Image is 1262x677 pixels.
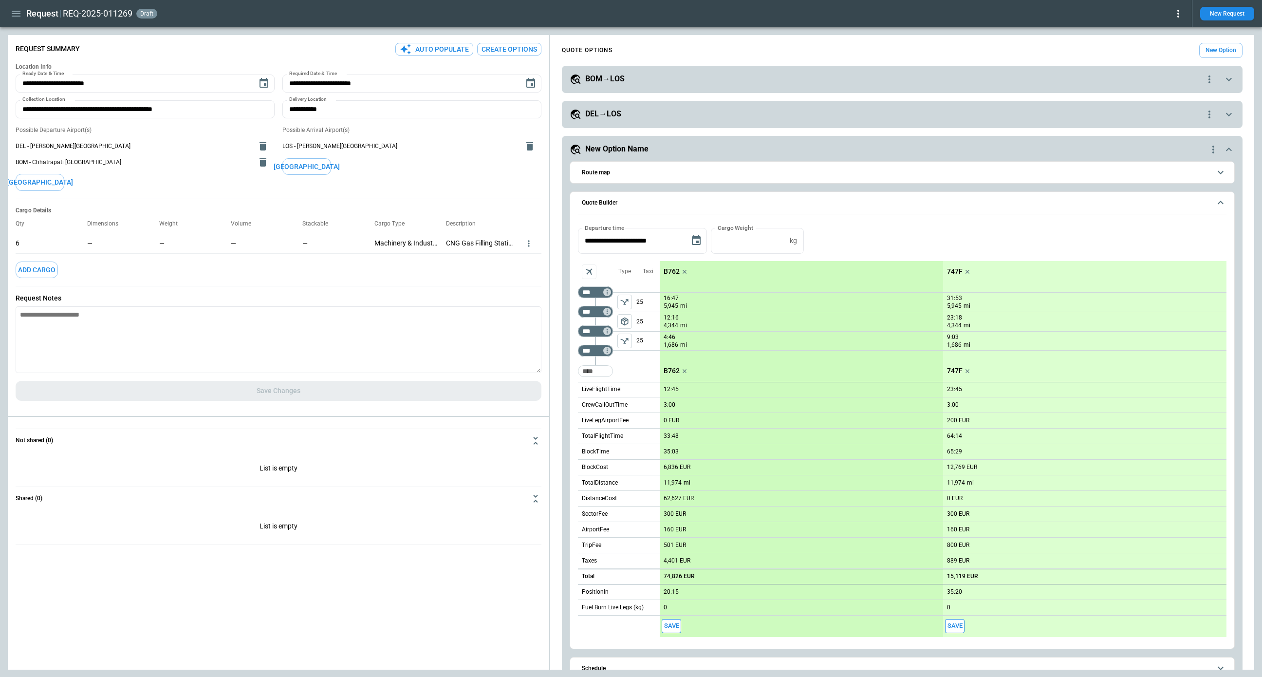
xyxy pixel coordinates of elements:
p: mi [684,479,690,487]
p: 5,945 [947,302,962,310]
span: Type of sector [617,314,632,329]
p: Qty [16,220,32,227]
p: PositionIn [582,588,609,596]
button: delete [253,152,273,172]
p: 747F [947,267,963,276]
p: List is empty [16,452,541,487]
p: kg [790,237,797,245]
button: left aligned [617,314,632,329]
div: No dimensions [87,234,159,253]
p: Fuel Burn Live Legs (kg) [582,603,644,612]
p: mi [964,321,970,330]
p: mi [680,321,687,330]
span: draft [138,10,155,17]
p: 0 [664,604,667,611]
p: 501 EUR [664,542,686,549]
p: 65:29 [947,448,962,455]
p: 64:14 [947,433,962,440]
p: 889 EUR [947,557,969,564]
p: Possible Departure Airport(s) [16,126,275,134]
h6: Shared (0) [16,495,42,502]
span: Type of sector [617,295,632,309]
p: LiveFlightTime [582,385,620,394]
p: Request Summary [16,45,80,53]
p: Dimensions [87,220,126,227]
h6: Schedule [582,665,606,672]
p: 0 EUR [947,495,963,502]
p: 25 [636,293,660,312]
button: left aligned [617,295,632,309]
p: Request Notes [16,294,541,302]
button: Choose date, selected date is Apr 15, 2026 [521,74,540,93]
p: 4:46 [664,334,675,341]
h4: QUOTE OPTIONS [562,48,612,53]
p: 25 [636,332,660,350]
p: 4,344 [947,321,962,330]
div: Not shared (0) [16,452,541,487]
div: quote-option-actions [1204,109,1215,120]
p: 11,974 [664,479,682,487]
p: 300 EUR [947,510,969,518]
div: CNG Gas Filling Stations [446,234,524,253]
p: 12:16 [664,314,679,321]
label: Collection Location [22,96,65,103]
button: more [524,239,534,248]
p: mi [964,341,970,349]
p: mi [680,341,687,349]
p: TotalFlightTime [582,432,623,440]
p: 0 EUR [664,417,679,424]
p: 747F [947,367,963,375]
p: Taxes [582,557,597,565]
p: SectorFee [582,510,608,518]
p: B762 [664,367,680,375]
button: Route map [578,162,1226,184]
h5: DEL→LOS [585,109,621,119]
p: 62,627 EUR [664,495,694,502]
div: Too short [578,365,613,377]
button: left aligned [617,334,632,348]
span: Save this aircraft quote and copy details to clipboard [945,619,965,633]
p: List is empty [16,510,541,545]
p: 23:18 [947,314,962,321]
p: 33:48 [664,433,679,440]
span: Aircraft selection [582,264,596,279]
button: [GEOGRAPHIC_DATA] [16,174,64,191]
h6: Location Info [16,63,541,71]
p: Description [446,220,483,227]
span: BOM - Chhatrapati [GEOGRAPHIC_DATA] [16,158,251,167]
button: Quote Builder [578,192,1226,214]
div: Too short [578,345,613,357]
p: 35:03 [664,448,679,455]
p: DistanceCost [582,494,617,503]
label: Departure time [585,224,625,232]
button: Auto Populate [395,43,473,56]
h5: BOM→LOS [585,74,625,84]
p: 12,769 EUR [947,464,977,471]
p: Cargo Type [374,220,412,227]
p: 9:03 [947,334,959,341]
h5: New Option Name [585,144,649,154]
p: 15,119 EUR [947,573,978,580]
h6: Not shared (0) [16,437,53,444]
button: Save [945,619,965,633]
p: BlockTime [582,448,609,456]
h1: Request [26,8,58,19]
button: Shared (0) [16,487,541,510]
p: mi [967,479,974,487]
button: BOM→LOSquote-option-actions [570,74,1235,85]
button: Not shared (0) [16,429,541,452]
p: 6 [16,239,19,247]
button: Choose date, selected date is Aug 28, 2025 [687,231,706,250]
h6: Cargo Details [16,207,541,214]
p: Possible Arrival Airport(s) [282,126,541,134]
h6: Route map [582,169,610,176]
button: DEL→LOSquote-option-actions [570,109,1235,120]
p: 4,401 EUR [664,557,690,564]
p: 160 EUR [947,526,969,533]
p: 300 EUR [664,510,686,518]
button: Create Options [477,43,541,56]
p: Machinery & Industrial Equipment [374,239,438,247]
p: Weight [159,220,186,227]
p: CNG Gas Filling Stations [446,239,516,247]
label: Ready Date & Time [22,70,64,77]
